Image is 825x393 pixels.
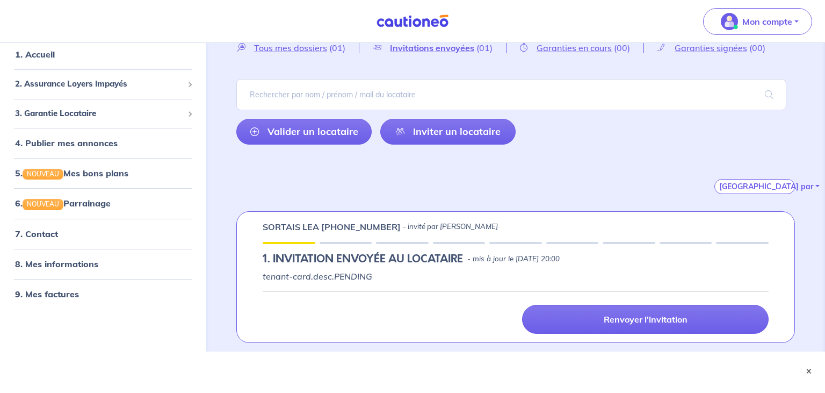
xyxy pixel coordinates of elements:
[263,253,769,266] div: state: PENDING, Context: IN-LANDLORD
[236,79,786,110] input: Rechercher par nom / prénom / mail du locataire
[703,8,812,35] button: illu_account_valid_menu.svgMon compte
[614,42,630,53] span: (00)
[506,42,643,53] a: Garanties en cours(00)
[403,221,498,232] p: - invité par [PERSON_NAME]
[752,80,786,110] span: search
[4,132,202,154] div: 4. Publier mes annonces
[15,289,79,299] a: 9. Mes factures
[359,42,506,53] a: Invitations envoyées(01)
[537,42,612,53] span: Garanties en cours
[476,42,493,53] span: (01)
[522,305,769,334] a: Renvoyer l'invitation
[4,253,202,275] div: 8. Mes informations
[15,78,183,90] span: 2. Assurance Loyers Impayés
[372,15,453,28] img: Cautioneo
[329,42,345,53] span: (01)
[15,108,183,120] span: 3. Garantie Locataire
[4,283,202,305] div: 9. Mes factures
[4,223,202,245] div: 7. Contact
[4,74,202,95] div: 2. Assurance Loyers Impayés
[15,228,58,239] a: 7. Contact
[714,179,795,194] button: [GEOGRAPHIC_DATA] par
[254,42,327,53] span: Tous mes dossiers
[721,13,738,30] img: illu_account_valid_menu.svg
[15,259,98,269] a: 8. Mes informations
[804,366,814,377] button: ×
[15,49,55,60] a: 1. Accueil
[4,192,202,214] div: 6.NOUVEAUParrainage
[675,42,747,53] span: Garanties signées
[15,168,128,178] a: 5.NOUVEAUMes bons plans
[15,138,118,148] a: 4. Publier mes annonces
[380,119,516,145] a: Inviter un locataire
[749,42,765,53] span: (00)
[604,314,687,325] p: Renvoyer l'invitation
[15,198,111,209] a: 6.NOUVEAUParrainage
[742,15,792,28] p: Mon compte
[467,254,560,265] p: - mis à jour le [DATE] 20:00
[644,42,779,53] a: Garanties signées(00)
[4,44,202,65] div: 1. Accueil
[236,42,359,53] a: Tous mes dossiers(01)
[263,253,463,266] h5: 1.︎ INVITATION ENVOYÉE AU LOCATAIRE
[263,220,401,233] p: SORTAIS LEA [PHONE_NUMBER]
[4,162,202,184] div: 5.NOUVEAUMes bons plans
[4,103,202,124] div: 3. Garantie Locataire
[390,42,474,53] span: Invitations envoyées
[263,270,769,283] p: tenant-card.desc.PENDING
[236,119,372,145] a: Valider un locataire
